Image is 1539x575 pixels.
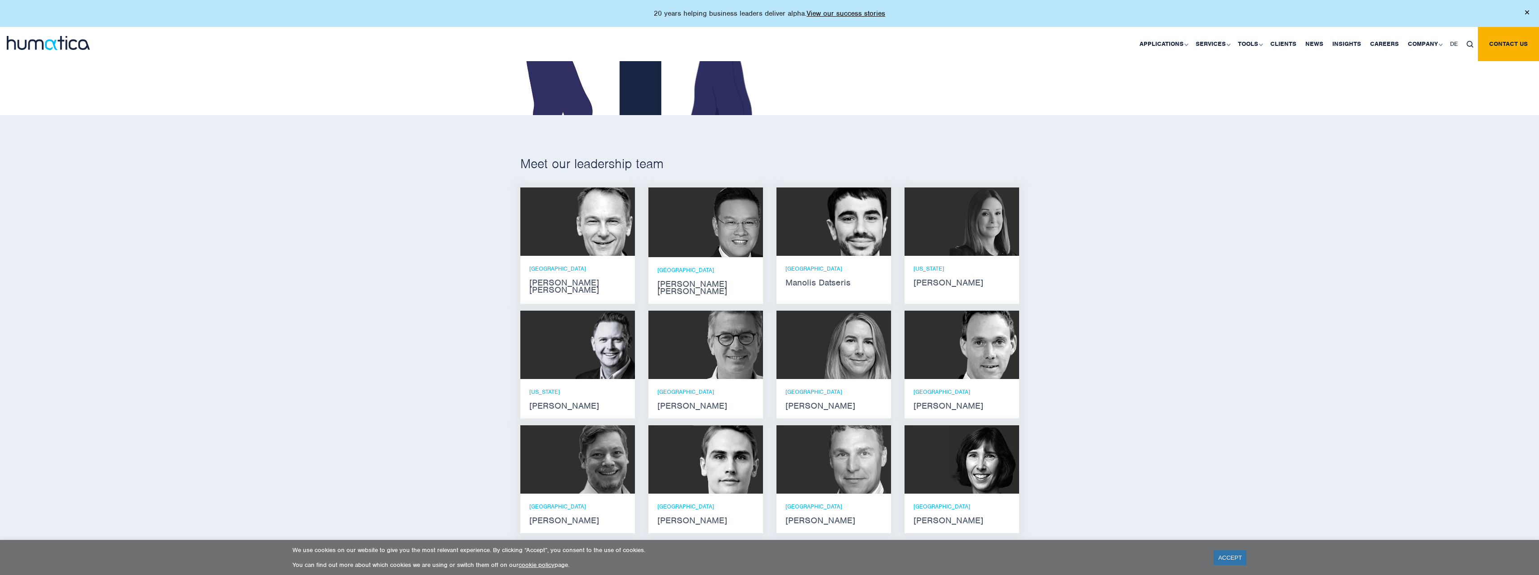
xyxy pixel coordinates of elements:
img: Bryan Turner [821,425,891,494]
img: Claudio Limacher [565,425,635,494]
img: search_icon [1467,41,1473,48]
strong: [PERSON_NAME] [914,517,1010,524]
a: cookie policy [519,561,554,569]
img: Manolis Datseris [821,187,891,256]
img: Russell Raath [565,311,635,379]
img: Jan Löning [693,311,763,379]
p: We use cookies on our website to give you the most relevant experience. By clicking “Accept”, you... [293,546,1202,554]
span: DE [1450,40,1458,48]
a: Applications [1135,27,1191,61]
img: Andreas Knobloch [949,311,1019,379]
p: [GEOGRAPHIC_DATA] [914,388,1010,396]
strong: [PERSON_NAME] [785,402,882,410]
img: Melissa Mounce [949,187,1019,256]
img: Paul Simpson [693,425,763,494]
p: [GEOGRAPHIC_DATA] [529,503,626,510]
p: [GEOGRAPHIC_DATA] [657,503,754,510]
strong: [PERSON_NAME] [PERSON_NAME] [529,279,626,294]
a: Services [1191,27,1233,61]
a: Contact us [1478,27,1539,61]
strong: [PERSON_NAME] [PERSON_NAME] [657,281,754,295]
p: [GEOGRAPHIC_DATA] [785,503,882,510]
strong: [PERSON_NAME] [529,517,626,524]
p: [GEOGRAPHIC_DATA] [785,388,882,396]
a: View our success stories [807,9,885,18]
p: [GEOGRAPHIC_DATA] [657,388,754,396]
a: Insights [1328,27,1366,61]
strong: [PERSON_NAME] [785,517,882,524]
a: Tools [1233,27,1266,61]
a: Company [1403,27,1446,61]
strong: [PERSON_NAME] [529,402,626,410]
strong: [PERSON_NAME] [914,402,1010,410]
strong: [PERSON_NAME] [914,279,1010,286]
p: [GEOGRAPHIC_DATA] [529,265,626,272]
img: Andros Payne [565,187,635,256]
p: [GEOGRAPHIC_DATA] [914,503,1010,510]
img: Jen Jee Chan [687,187,763,257]
strong: [PERSON_NAME] [657,402,754,410]
p: [GEOGRAPHIC_DATA] [785,265,882,272]
a: News [1301,27,1328,61]
p: You can find out more about which cookies we are using or switch them off on our page. [293,561,1202,569]
a: DE [1446,27,1462,61]
strong: [PERSON_NAME] [657,517,754,524]
img: logo [7,36,90,50]
a: Clients [1266,27,1301,61]
a: ACCEPT [1214,550,1246,565]
img: Zoë Fox [821,311,891,379]
p: [US_STATE] [529,388,626,396]
p: [US_STATE] [914,265,1010,272]
p: [GEOGRAPHIC_DATA] [657,266,754,274]
a: Careers [1366,27,1403,61]
strong: Manolis Datseris [785,279,882,286]
h2: Meet our leadership team [520,156,1019,172]
p: 20 years helping business leaders deliver alpha. [654,9,885,18]
img: Karen Wright [949,425,1019,494]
